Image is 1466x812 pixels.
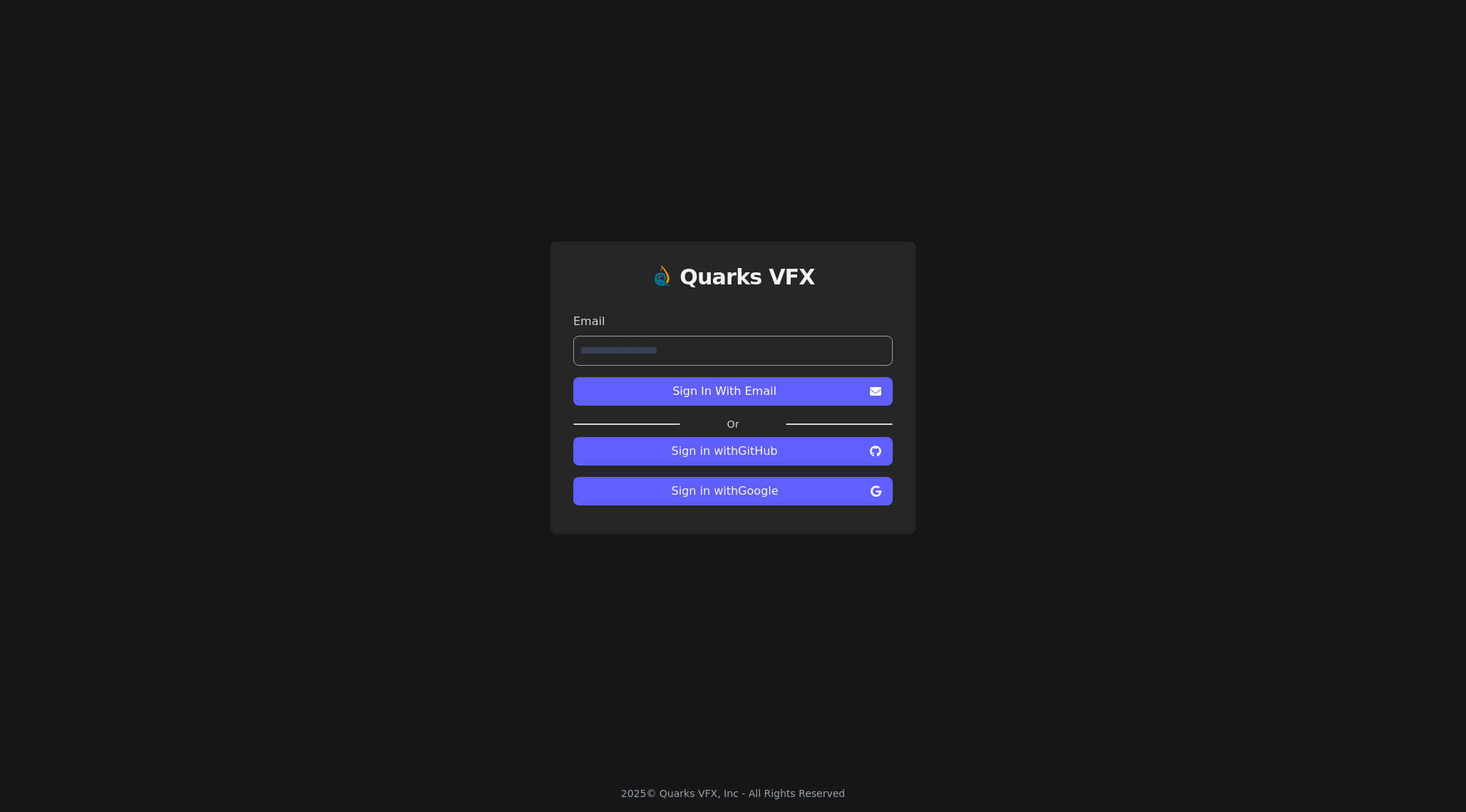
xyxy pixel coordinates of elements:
h1: Quarks VFX [680,264,815,290]
button: Sign in withGitHub [573,437,893,466]
button: Sign in withGoogle [573,477,893,505]
a: Quarks VFX [680,264,815,302]
span: Sign In With Email [585,383,864,400]
label: Or [680,417,786,431]
label: Email [573,313,893,330]
button: Sign In With Email [573,377,893,406]
span: Sign in with GitHub [585,443,864,460]
span: Sign in with Google [585,483,865,500]
div: 2025 © Quarks VFX, Inc - All Rights Reserved [621,786,846,801]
